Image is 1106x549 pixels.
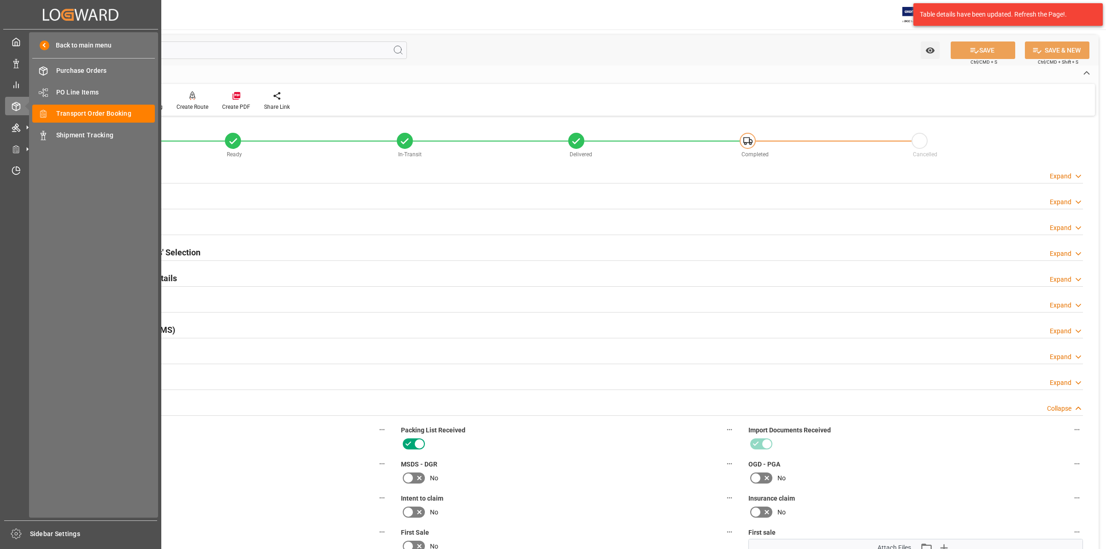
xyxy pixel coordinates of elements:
span: MSDS - DGR [401,460,437,469]
div: Table details have been updated. Refresh the Page!. [920,10,1089,19]
div: Expand [1050,301,1071,310]
a: Purchase Orders [32,62,155,80]
span: No [777,473,786,483]
button: open menu [921,41,940,59]
span: First sale [748,528,776,537]
span: Ctrl/CMD + S [971,59,997,65]
span: Back to main menu [49,41,112,50]
button: Insurance claim [1071,492,1083,504]
span: Shipment Tracking [56,130,155,140]
img: Exertis%20JAM%20-%20Email%20Logo.jpg_1722504956.jpg [902,7,934,23]
a: PO Line Items [32,83,155,101]
button: Receiving report [376,492,388,504]
span: PO Line Items [56,88,155,97]
span: Packing List Received [401,425,465,435]
span: No [430,508,438,517]
button: OGD - PGA [1071,458,1083,470]
div: Collapse [1047,404,1071,413]
span: No [777,508,786,517]
span: Intent to claim [401,494,443,503]
button: Shipping instructions SENT [376,424,388,436]
span: Purchase Orders [56,66,155,76]
span: Transport Order Booking [56,109,155,118]
div: Expand [1050,378,1071,388]
a: Transport Order Booking [32,105,155,123]
span: In-Transit [398,151,422,158]
button: Customs documents sent to broker [376,458,388,470]
div: Expand [1050,249,1071,259]
button: Import Documents Received [1071,424,1083,436]
span: First Sale [401,528,429,537]
div: Expand [1050,275,1071,284]
div: Expand [1050,223,1071,233]
button: Packing List Received [724,424,735,436]
button: SAVE [951,41,1015,59]
span: Ready [227,151,242,158]
div: Expand [1050,326,1071,336]
span: Import Documents Received [748,425,831,435]
div: Create Route [176,103,208,111]
span: Completed [741,151,769,158]
button: Carrier /Forwarder claim [376,526,388,538]
span: No [430,473,438,483]
span: Cancelled [913,151,937,158]
span: OGD - PGA [748,460,780,469]
button: SAVE & NEW [1025,41,1089,59]
a: Data Management [5,54,156,72]
button: MSDS - DGR [724,458,735,470]
button: First Sale [724,526,735,538]
div: Create PDF [222,103,250,111]
div: Share Link [264,103,290,111]
span: Insurance claim [748,494,795,503]
a: My Cockpit [5,33,156,51]
div: Expand [1050,197,1071,207]
span: Delivered [570,151,592,158]
a: Shipment Tracking [32,126,155,144]
button: First sale [1071,526,1083,538]
input: Search Fields [42,41,407,59]
div: Expand [1050,171,1071,181]
span: Ctrl/CMD + Shift + S [1038,59,1078,65]
a: My Reports [5,76,156,94]
div: Expand [1050,352,1071,362]
button: Intent to claim [724,492,735,504]
span: Sidebar Settings [30,529,158,539]
a: Timeslot Management V2 [5,161,156,179]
